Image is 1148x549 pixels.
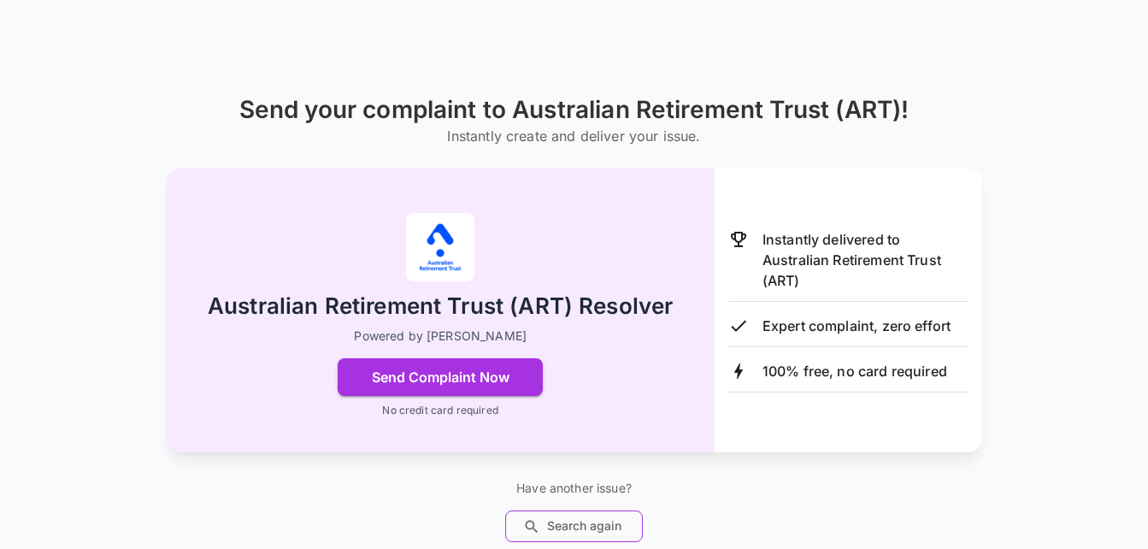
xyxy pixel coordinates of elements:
[208,292,673,322] h2: Australian Retirement Trust (ART) Resolver
[762,229,968,291] p: Instantly delivered to Australian Retirement Trust (ART)
[505,480,643,497] p: Have another issue?
[762,361,947,381] p: 100% free, no card required
[382,403,497,418] p: No credit card required
[338,358,543,396] button: Send Complaint Now
[239,96,910,124] h1: Send your complaint to Australian Retirement Trust (ART)!
[505,511,643,542] button: Search again
[762,316,951,336] p: Expert complaint, zero effort
[239,124,910,148] h6: Instantly create and deliver your issue.
[354,328,527,345] p: Powered by [PERSON_NAME]
[406,213,474,281] img: Australian Retirement Trust (ART)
